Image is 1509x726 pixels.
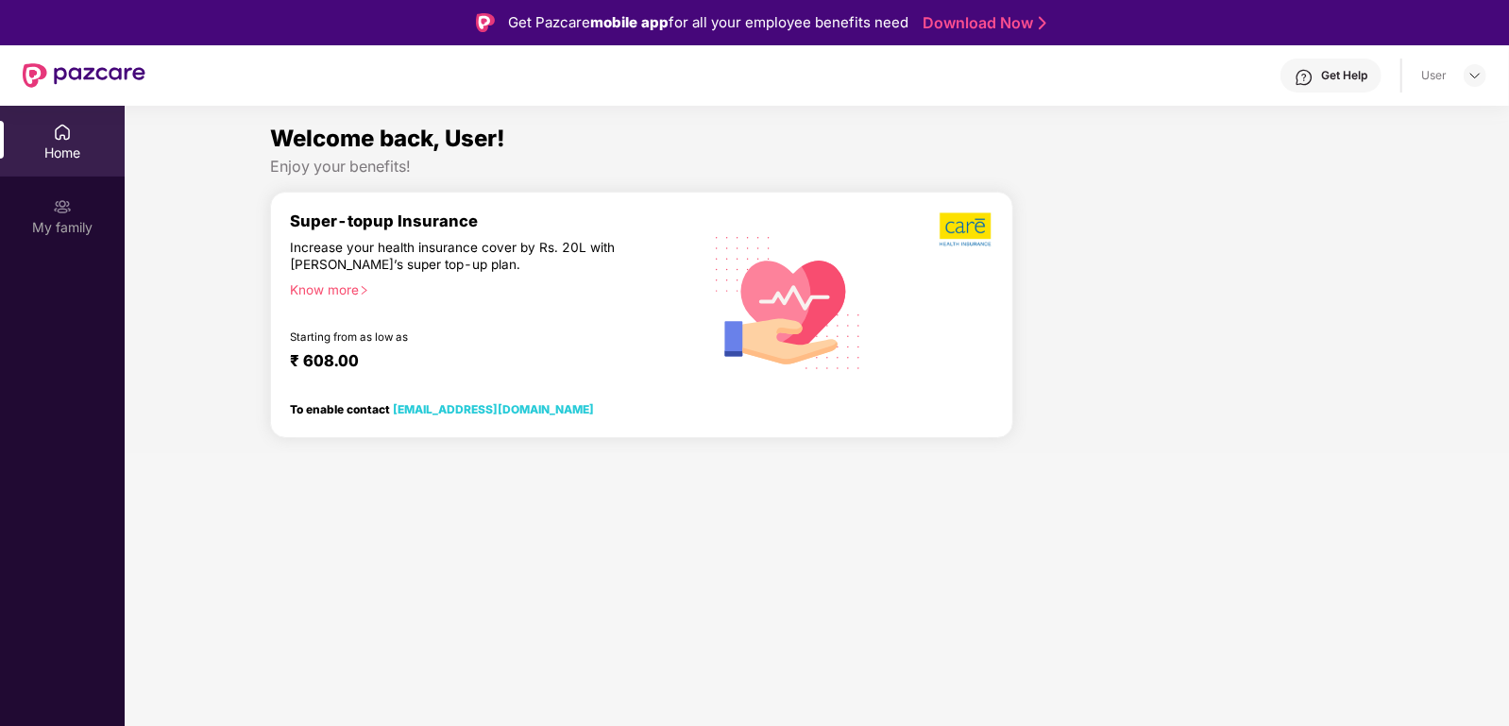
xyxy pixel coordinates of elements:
[290,402,594,415] div: To enable contact
[1321,68,1367,83] div: Get Help
[53,123,72,142] img: svg+xml;base64,PHN2ZyBpZD0iSG9tZSIgeG1sbnM9Imh0dHA6Ly93d3cudzMub3JnLzIwMDAvc3ZnIiB3aWR0aD0iMjAiIG...
[940,211,993,247] img: b5dec4f62d2307b9de63beb79f102df3.png
[701,212,876,391] img: svg+xml;base64,PHN2ZyB4bWxucz0iaHR0cDovL3d3dy53My5vcmcvMjAwMC9zdmciIHhtbG5zOnhsaW5rPSJodHRwOi8vd3...
[393,402,594,416] a: [EMAIL_ADDRESS][DOMAIN_NAME]
[53,197,72,216] img: svg+xml;base64,PHN2ZyB3aWR0aD0iMjAiIGhlaWdodD0iMjAiIHZpZXdCb3g9IjAgMCAyMCAyMCIgZmlsbD0ibm9uZSIgeG...
[290,330,619,344] div: Starting from as low as
[508,11,908,34] div: Get Pazcare for all your employee benefits need
[923,13,1041,33] a: Download Now
[290,351,681,374] div: ₹ 608.00
[1039,13,1046,33] img: Stroke
[590,13,669,31] strong: mobile app
[270,157,1363,177] div: Enjoy your benefits!
[476,13,495,32] img: Logo
[1295,68,1314,87] img: svg+xml;base64,PHN2ZyBpZD0iSGVscC0zMngzMiIgeG1sbnM9Imh0dHA6Ly93d3cudzMub3JnLzIwMDAvc3ZnIiB3aWR0aD...
[1421,68,1447,83] div: User
[359,285,369,295] span: right
[23,63,145,88] img: New Pazcare Logo
[290,239,619,273] div: Increase your health insurance cover by Rs. 20L with [PERSON_NAME]’s super top-up plan.
[290,211,700,230] div: Super-topup Insurance
[270,125,505,152] span: Welcome back, User!
[290,281,688,295] div: Know more
[1467,68,1483,83] img: svg+xml;base64,PHN2ZyBpZD0iRHJvcGRvd24tMzJ4MzIiIHhtbG5zPSJodHRwOi8vd3d3LnczLm9yZy8yMDAwL3N2ZyIgd2...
